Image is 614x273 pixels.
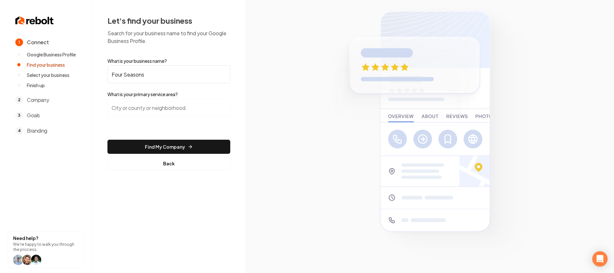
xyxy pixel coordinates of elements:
img: Google Business Profile [319,3,540,270]
span: Select your business [27,72,69,78]
span: Connect [27,38,49,46]
label: What is your business name? [107,58,230,64]
button: Need help?We're happy to walk you through the process.help icon Willhelp icon Willhelp icon arwin [8,231,84,268]
strong: Need help? [13,235,38,241]
span: Company [27,96,49,104]
div: Open Intercom Messenger [592,251,608,267]
img: help icon Will [22,255,32,265]
span: 3 [15,112,23,119]
img: help icon arwin [31,255,41,265]
button: Find My Company [107,140,230,154]
button: Back [107,156,230,170]
p: We're happy to walk you through the process. [13,242,79,252]
h2: Let's find your business [107,15,230,26]
span: Find your business [27,62,65,68]
span: 1 [15,38,23,46]
span: Finish up [27,82,45,88]
span: Goals [27,112,40,119]
input: City or county or neighborhood [107,99,230,117]
span: Google Business Profile [27,51,76,58]
img: Rebolt Logo [15,15,54,26]
span: 4 [15,127,23,135]
span: 2 [15,96,23,104]
p: Search for your business name to find your Google Business Profile. [107,29,230,45]
label: What is your primary service area? [107,91,230,97]
input: Company Name [107,65,230,83]
span: Branding [27,127,47,135]
img: help icon Will [13,255,23,265]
